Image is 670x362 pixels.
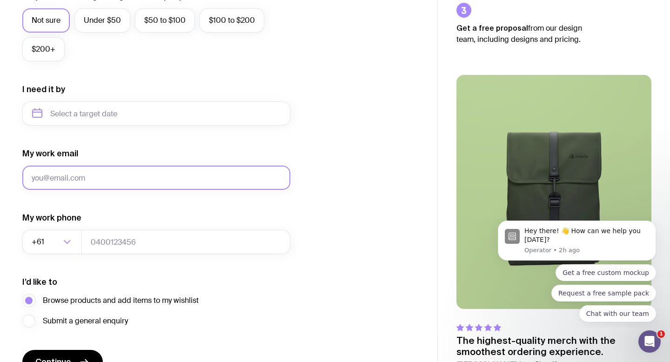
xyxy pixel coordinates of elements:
[638,330,661,353] iframe: Intercom live chat
[22,148,78,159] label: My work email
[22,212,81,223] label: My work phone
[43,315,128,327] span: Submit a general enquiry
[22,276,57,288] label: I’d like to
[22,101,290,126] input: Select a target date
[46,230,60,254] input: Search for option
[22,8,70,33] label: Not sure
[456,335,651,357] p: The highest-quality merch with the smoothest ordering experience.
[657,330,665,338] span: 1
[456,22,596,45] p: from our design team, including designs and pricing.
[32,230,46,254] span: +61
[81,230,290,254] input: 0400123456
[43,295,199,306] span: Browse products and add items to my wishlist
[456,24,528,32] strong: Get a free proposal
[22,37,65,61] label: $200+
[135,8,195,33] label: $50 to $100
[200,8,264,33] label: $100 to $200
[22,230,82,254] div: Search for option
[484,212,670,328] iframe: Intercom notifications message
[22,84,65,95] label: I need it by
[22,166,290,190] input: you@email.com
[74,8,130,33] label: Under $50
